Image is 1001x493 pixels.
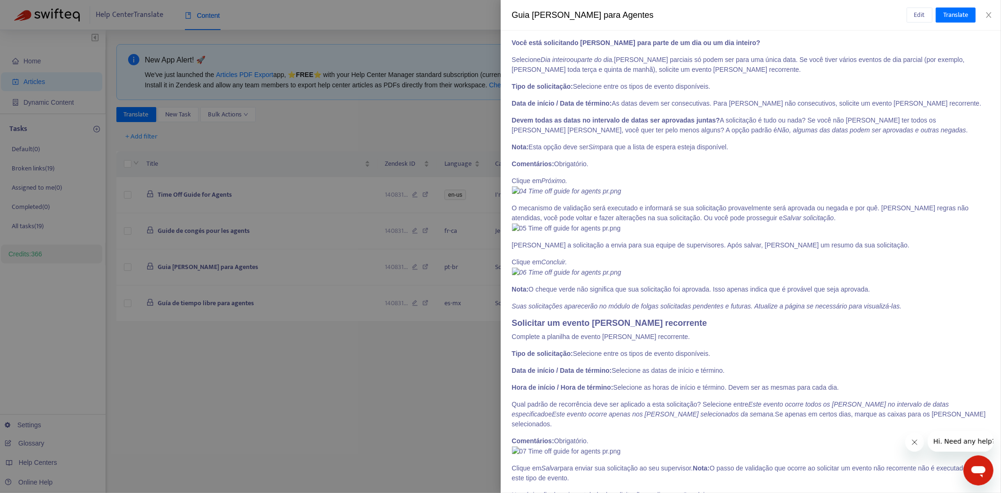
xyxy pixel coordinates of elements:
[512,39,761,46] strong: Você está solicitando [PERSON_NAME] para parte de um dia ou um dia inteiro?
[936,8,976,23] button: Translate
[512,400,990,429] p: Qual padrão de recorrência deve ser aplicado a esta solicitação? Selecione entre e Se apenas em c...
[512,366,990,376] p: Selecione as datas de início e término.
[512,384,613,391] strong: Hora de início / Hora de término:
[512,257,990,277] p: Clique em
[905,433,924,452] iframe: Close message
[6,7,68,14] span: Hi. Need any help?
[963,455,993,485] iframe: Button to launch messaging window
[512,82,990,92] p: Selecione entre os tipos de evento disponíveis.
[512,159,990,169] p: Obrigatório.
[982,11,995,20] button: Close
[512,285,529,293] strong: Nota:
[512,383,990,393] p: Selecione as horas de início e término. Devem ser as mesmas para cada dia.
[512,176,990,196] p: Clique em
[907,8,932,23] button: Edit
[512,318,707,328] strong: Solicitar um evento [PERSON_NAME] recorrente
[512,116,720,124] strong: Devem todas as datas no intervalo de datas ser aprovadas juntas?
[943,10,968,20] span: Translate
[512,223,621,233] img: 05 Time off guide for agents pr.png
[578,56,614,63] em: parte do dia.
[512,367,612,374] strong: Data de início / Data de término:
[512,349,990,359] p: Selecione entre os tipos de evento disponíveis.
[512,55,990,75] p: Selecione ou [PERSON_NAME] parciais só podem ser para uma única data. Se você tiver vários evento...
[512,99,990,108] p: As datas devem ser consecutivas. Para [PERSON_NAME] não consecutivos, solicite um evento [PERSON_...
[777,126,966,134] em: Não, algumas das datas podem ser aprovadas e outras negadas
[552,410,775,418] em: Este evento ocorre apenas nos [PERSON_NAME] selecionados da semana.
[512,463,990,483] p: Clique em para enviar sua solicitação ao seu supervisor. O passo de validação que ocorre ao solic...
[512,83,573,90] strong: Tipo de solicitação:
[512,437,554,445] strong: Comentários:
[512,447,621,456] img: 07 Time off guide for agents pr.png
[512,116,990,135] p: A solicitação é tudo ou nada? Se você não [PERSON_NAME] ter todos os [PERSON_NAME] [PERSON_NAME],...
[512,436,990,456] p: Obrigatório.
[588,143,600,151] em: Sim
[928,431,993,452] iframe: Message from company
[512,142,990,152] p: Esta opção deve ser para que a lista de espera esteja disponível.
[783,214,834,222] em: Salvar solicitação
[512,203,990,233] p: O mecanismo de validação será executado e informará se sua solicitação provavelmente será aprovad...
[512,302,902,310] em: Suas solicitações aparecerão no módulo de folgas solicitadas pendentes e futuras. Atualize a pági...
[512,9,907,22] div: Guia [PERSON_NAME] para Agentes
[512,240,990,250] p: [PERSON_NAME] a solicitação a envia para sua equipe de supervisores. Após salvar, [PERSON_NAME] u...
[512,350,573,357] strong: Tipo de solicitação:
[512,160,554,168] strong: Comentários:
[693,464,710,472] strong: Nota:
[542,464,560,472] em: Salvar
[512,332,990,342] p: Complete a planilha de evento [PERSON_NAME] recorrente.
[512,401,949,418] em: Este evento ocorre todos os [PERSON_NAME] no intervalo de datas especificado
[512,258,621,276] em: Concluir.
[512,285,990,294] p: O cheque verde não significa que sua solicitação foi aprovada. Isso apenas indica que é provável ...
[512,143,529,151] strong: Nota:
[914,10,925,20] span: Edit
[512,100,612,107] strong: Data de início / Data de término:
[512,186,621,196] img: 04 Time off guide for agents pr.png
[541,56,570,63] em: Dia inteiro
[512,177,621,194] em: Próximo.
[512,268,621,277] img: 06 Time off guide for agents pr.png
[985,11,993,19] span: close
